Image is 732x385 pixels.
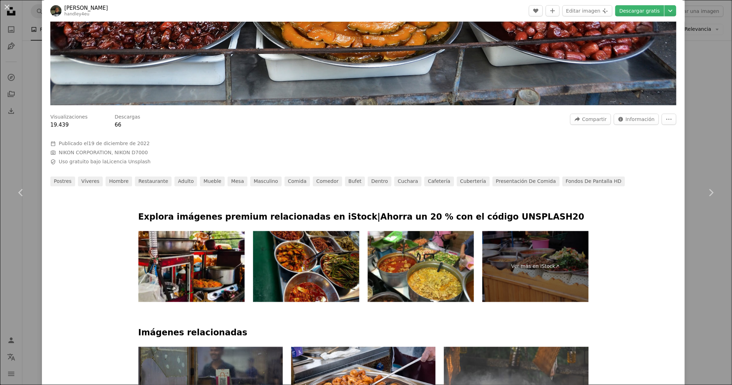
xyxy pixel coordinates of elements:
[662,114,676,125] button: Más acciones
[115,122,121,128] span: 66
[368,231,474,302] img: Curry tailandés estilo local, Bangkok
[106,177,132,186] a: hombre
[174,177,197,186] a: adulto
[64,12,89,16] a: handley4eu
[615,5,664,16] a: Descargar gratis
[313,177,342,186] a: comedor
[59,149,148,156] button: NIKON CORPORATION, NIKON D7000
[368,177,392,186] a: dentro
[253,231,359,302] img: Restaurante de comida rápida de cocina coreana. Rápido, delicioso y asequible.
[582,114,607,124] span: Compartir
[115,114,140,121] h3: Descargas
[626,114,655,124] span: Información
[529,5,543,16] button: Me gusta
[78,177,103,186] a: víveres
[424,177,454,186] a: cafetería
[138,327,589,338] h4: Imágenes relacionadas
[665,5,676,16] button: Elegir el tamaño de descarga
[135,177,172,186] a: restaurante
[59,141,150,146] span: Publicado el
[88,141,150,146] time: 19 de diciembre de 2022, 13:21:21 CET
[50,114,88,121] h3: Visualizaciones
[690,159,732,226] a: Siguiente
[285,177,310,186] a: comida
[546,5,560,16] button: Añade a la colección
[394,177,422,186] a: cuchara
[138,212,589,223] p: Explora imágenes premium relacionadas en iStock | Ahorra un 20 % con el código UNSPLASH20
[482,231,589,302] a: Ver más en iStock↗
[457,177,490,186] a: cubertería
[138,231,245,302] img: Una tienda de vendedores ambulantes de comida callejera en una calle de Bangalore
[250,177,282,186] a: masculino
[614,114,659,125] button: Estadísticas sobre esta imagen
[59,158,151,165] span: Uso gratuito bajo la
[50,5,62,16] img: Ve al perfil de Jon Handley
[562,177,625,186] a: Fondos de pantalla HD
[200,177,225,186] a: Mueble
[228,177,247,186] a: mesa
[493,177,560,186] a: presentación de comida
[50,122,69,128] span: 19.439
[345,177,365,186] a: bufet
[562,5,612,16] button: Editar imagen
[107,159,150,164] a: Licencia Unsplash
[50,177,75,186] a: postres
[570,114,611,125] button: Compartir esta imagen
[64,5,108,12] a: [PERSON_NAME]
